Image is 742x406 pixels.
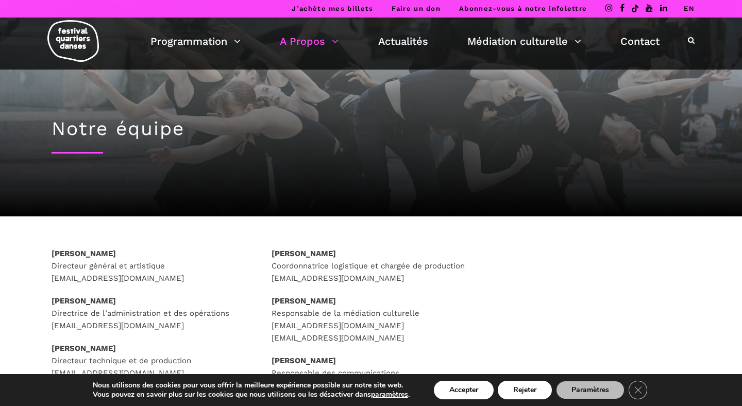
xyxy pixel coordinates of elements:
[371,390,408,399] button: paramètres
[467,32,581,50] a: Médiation culturelle
[684,5,695,12] a: EN
[392,5,441,12] a: Faire un don
[52,117,690,140] h1: Notre équipe
[52,249,116,258] strong: [PERSON_NAME]
[378,32,428,50] a: Actualités
[272,356,336,365] strong: [PERSON_NAME]
[52,296,116,306] strong: [PERSON_NAME]
[272,354,471,392] p: Responsable des communications [EMAIL_ADDRESS][DOMAIN_NAME]
[292,5,373,12] a: J’achète mes billets
[272,296,336,306] strong: [PERSON_NAME]
[272,247,471,284] p: Coordonnatrice logistique et chargée de production [EMAIL_ADDRESS][DOMAIN_NAME]
[556,381,625,399] button: Paramètres
[272,295,471,344] p: Responsable de la médiation culturelle [EMAIL_ADDRESS][DOMAIN_NAME] [EMAIL_ADDRESS][DOMAIN_NAME]
[629,381,647,399] button: Close GDPR Cookie Banner
[280,32,339,50] a: A Propos
[620,32,660,50] a: Contact
[52,342,251,379] p: Directeur technique et de production [EMAIL_ADDRESS][DOMAIN_NAME]
[459,5,587,12] a: Abonnez-vous à notre infolettre
[93,381,410,390] p: Nous utilisons des cookies pour vous offrir la meilleure expérience possible sur notre site web.
[52,247,251,284] p: Directeur général et artistique [EMAIL_ADDRESS][DOMAIN_NAME]
[150,32,241,50] a: Programmation
[52,295,251,332] p: Directrice de l’administration et des opérations [EMAIL_ADDRESS][DOMAIN_NAME]
[272,249,336,258] strong: [PERSON_NAME]
[52,344,116,353] strong: [PERSON_NAME]
[434,381,494,399] button: Accepter
[47,20,99,62] img: logo-fqd-med
[498,381,552,399] button: Rejeter
[93,390,410,399] p: Vous pouvez en savoir plus sur les cookies que nous utilisons ou les désactiver dans .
